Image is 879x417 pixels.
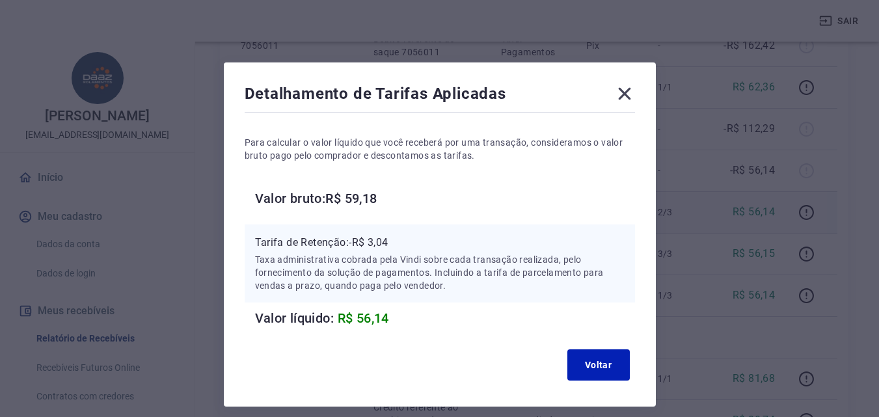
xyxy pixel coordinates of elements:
[338,310,389,326] span: R$ 56,14
[245,83,635,109] div: Detalhamento de Tarifas Aplicadas
[255,188,635,209] h6: Valor bruto: R$ 59,18
[567,349,630,381] button: Voltar
[255,308,635,329] h6: Valor líquido:
[245,136,635,162] p: Para calcular o valor líquido que você receberá por uma transação, consideramos o valor bruto pag...
[255,253,625,292] p: Taxa administrativa cobrada pela Vindi sobre cada transação realizada, pelo fornecimento da soluç...
[255,235,625,250] p: Tarifa de Retenção: -R$ 3,04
